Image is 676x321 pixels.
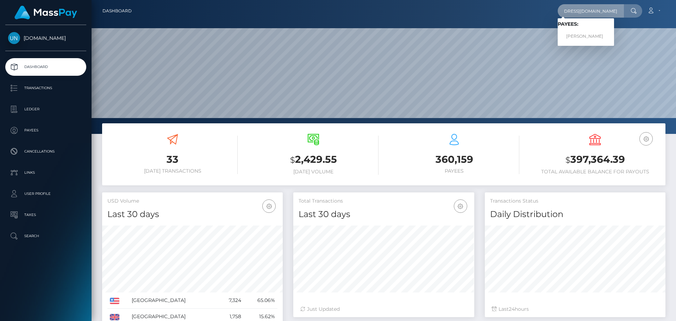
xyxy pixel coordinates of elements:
[8,32,20,44] img: Unlockt.me
[8,125,83,136] p: Payees
[8,83,83,93] p: Transactions
[107,198,277,205] h5: USD Volume
[8,104,83,115] p: Ledger
[5,35,86,41] span: [DOMAIN_NAME]
[5,79,86,97] a: Transactions
[5,122,86,139] a: Payees
[8,189,83,199] p: User Profile
[8,167,83,178] p: Links
[248,169,378,175] h6: [DATE] Volume
[218,292,244,309] td: 7,324
[107,153,238,166] h3: 33
[290,155,295,165] small: $
[5,100,86,118] a: Ledger
[110,298,119,304] img: US.png
[107,168,238,174] h6: [DATE] Transactions
[129,292,218,309] td: [GEOGRAPHIC_DATA]
[530,169,660,175] h6: Total Available Balance for Payouts
[5,206,86,224] a: Taxes
[14,6,77,19] img: MassPay Logo
[490,198,660,205] h5: Transactions Status
[8,146,83,157] p: Cancellations
[492,305,658,313] div: Last hours
[300,305,467,313] div: Just Updated
[389,153,519,166] h3: 360,159
[558,21,614,27] h6: Payees:
[8,231,83,241] p: Search
[490,208,660,221] h4: Daily Distribution
[5,58,86,76] a: Dashboard
[8,62,83,72] p: Dashboard
[248,153,378,167] h3: 2,429.55
[299,208,469,221] h4: Last 30 days
[244,292,277,309] td: 65.06%
[509,306,515,312] span: 24
[389,168,519,174] h6: Payees
[5,185,86,203] a: User Profile
[5,143,86,160] a: Cancellations
[102,4,132,18] a: Dashboard
[5,227,86,245] a: Search
[558,30,614,43] a: [PERSON_NAME]
[8,210,83,220] p: Taxes
[530,153,660,167] h3: 397,364.39
[5,164,86,181] a: Links
[110,314,119,320] img: GB.png
[558,4,624,18] input: Search...
[299,198,469,205] h5: Total Transactions
[565,155,570,165] small: $
[107,208,277,221] h4: Last 30 days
